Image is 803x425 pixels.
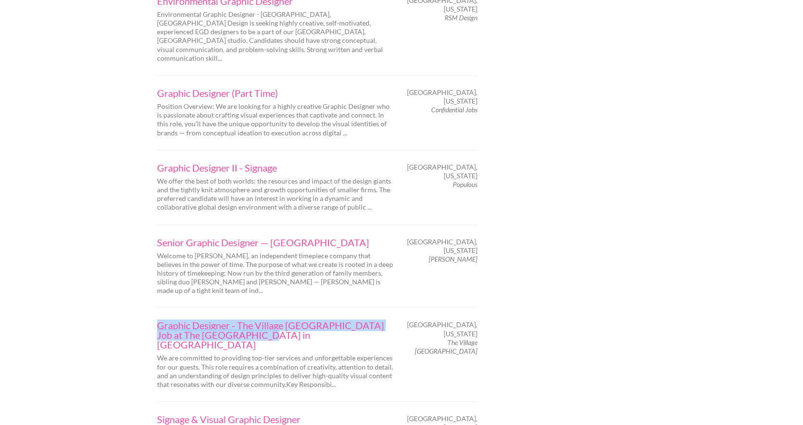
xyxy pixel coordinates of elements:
[157,414,393,424] a: Signage & Visual Graphic Designer
[157,354,393,389] p: We are committed to providing top-tier services and unforgettable experiences for our guests. Thi...
[415,338,477,355] em: The Village [GEOGRAPHIC_DATA]
[157,102,393,137] p: Position Overview: We are looking for a highly creative Graphic Designer who is passionate about ...
[157,320,393,349] a: Graphic Designer - The Village [GEOGRAPHIC_DATA] Job at The [GEOGRAPHIC_DATA] in [GEOGRAPHIC_DATA]
[429,255,477,263] em: [PERSON_NAME]
[157,238,393,247] a: Senior Graphic Designer — [GEOGRAPHIC_DATA]
[407,88,477,106] span: [GEOGRAPHIC_DATA], [US_STATE]
[157,252,393,295] p: Welcome to [PERSON_NAME], an independent timepiece company that believes in the power of time. Th...
[157,88,393,98] a: Graphic Designer (Part Time)
[407,163,477,180] span: [GEOGRAPHIC_DATA], [US_STATE]
[445,13,477,22] em: RSM Design
[407,238,477,255] span: [GEOGRAPHIC_DATA], [US_STATE]
[157,10,393,63] p: Environmental Graphic Designer - [GEOGRAPHIC_DATA], [GEOGRAPHIC_DATA] Design is seeking highly cr...
[431,106,477,114] em: Confidential Jobs
[453,180,477,188] em: Populous
[157,163,393,173] a: Graphic Designer II - Signage
[157,177,393,212] p: We offer the best of both worlds: the resources and impact of the design giants and the tightly k...
[407,320,477,338] span: [GEOGRAPHIC_DATA], [US_STATE]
